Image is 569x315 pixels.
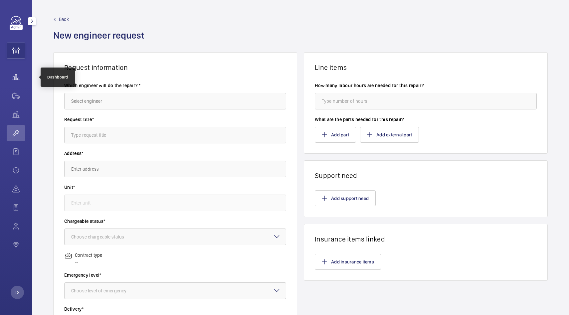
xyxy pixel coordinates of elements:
button: Add support need [315,190,376,206]
h1: Support need [315,171,537,180]
input: Type number of hours [315,93,537,109]
label: Delivery* [64,306,286,312]
div: Choose level of emergency [71,287,143,294]
input: Select engineer [64,93,286,109]
p: TS [15,289,20,296]
label: Address* [64,150,286,157]
h1: New engineer request [53,29,148,52]
h1: Request information [64,63,286,72]
input: Type request title [64,127,286,143]
label: Which engineer will do the repair? * [64,82,286,89]
p: Contract type [75,252,102,258]
label: Request title* [64,116,286,123]
button: Add insurance items [315,254,381,270]
h1: Insurance items linked [315,235,537,243]
div: Dashboard [47,74,68,80]
span: Back [59,16,69,23]
label: How many labour hours are needed for this repair? [315,82,537,89]
label: Chargeable status* [64,218,286,225]
button: Add part [315,127,356,143]
button: Add external part [360,127,419,143]
input: Enter unit [64,195,286,211]
label: Unit* [64,184,286,191]
input: Enter address [64,161,286,177]
label: What are the parts needed for this repair? [315,116,537,123]
label: Emergency level* [64,272,286,278]
h1: Line items [315,63,537,72]
p: -- [75,258,102,265]
div: Choose chargeable status [71,234,141,240]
